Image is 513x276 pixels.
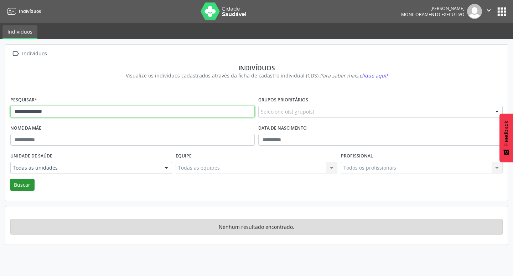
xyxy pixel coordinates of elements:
[5,5,41,17] a: Indivíduos
[401,5,465,11] div: [PERSON_NAME]
[10,95,37,106] label: Pesquisar
[496,5,508,18] button: apps
[10,179,35,191] button: Buscar
[482,4,496,19] button: 
[10,219,503,235] div: Nenhum resultado encontrado.
[467,4,482,19] img: img
[341,151,373,162] label: Profissional
[19,8,41,14] span: Indivíduos
[176,151,192,162] label: Equipe
[15,72,498,79] div: Visualize os indivíduos cadastrados através da ficha de cadastro individual (CDS).
[503,121,509,146] span: Feedback
[13,164,157,171] span: Todas as unidades
[401,11,465,17] span: Monitoramento Executivo
[10,123,41,134] label: Nome da mãe
[21,49,48,59] div: Indivíduos
[15,64,498,72] div: Indivíduos
[359,72,388,79] span: clique aqui!
[261,108,314,115] span: Selecione o(s) grupo(s)
[10,49,48,59] a:  Indivíduos
[258,123,307,134] label: Data de nascimento
[10,151,52,162] label: Unidade de saúde
[320,72,388,79] i: Para saber mais,
[10,49,21,59] i: 
[258,95,308,106] label: Grupos prioritários
[485,6,493,14] i: 
[499,114,513,162] button: Feedback - Mostrar pesquisa
[2,25,37,39] a: Indivíduos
